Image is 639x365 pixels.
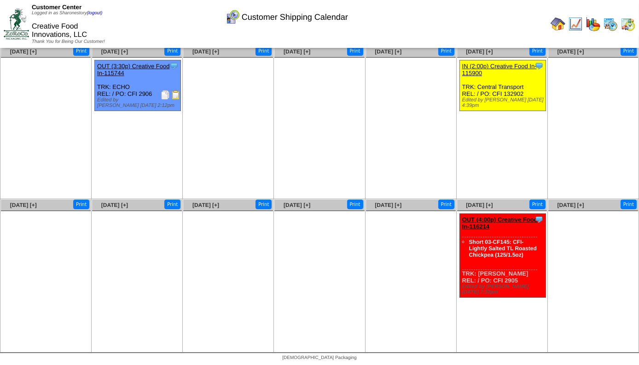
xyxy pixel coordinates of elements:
img: Tooltip [534,61,544,71]
span: Thank You for Being Our Customer! [32,39,105,44]
img: calendarprod.gif [603,17,618,31]
img: Packing Slip [161,90,170,100]
div: Edited by [PERSON_NAME] [DATE] 7:32pm [462,284,546,295]
button: Print [256,200,272,209]
a: [DATE] [+] [284,48,310,55]
a: [DATE] [+] [10,48,37,55]
div: TRK: Central Transport REL: / PO: CFI 132902 [459,60,546,111]
a: [DATE] [+] [375,202,401,208]
button: Print [621,200,637,209]
img: Bill of Lading [171,90,180,100]
button: Print [73,200,89,209]
img: calendarinout.gif [621,17,635,31]
div: Edited by [PERSON_NAME] [DATE] 4:39pm [462,97,546,108]
a: [DATE] [+] [466,48,493,55]
a: [DATE] [+] [558,48,584,55]
span: Customer Center [32,4,81,11]
img: home.gif [551,17,565,31]
a: [DATE] [+] [192,202,219,208]
a: [DATE] [+] [558,202,584,208]
a: [DATE] [+] [192,48,219,55]
img: ZoRoCo_Logo(Green%26Foil)%20jpg.webp [4,8,29,39]
a: Short 03-CF145: CFI-Lightly Salted TL Roasted Chickpea (125/1.5oz) [469,239,537,258]
a: (logout) [87,11,103,16]
span: [DEMOGRAPHIC_DATA] Packaging [282,355,356,360]
div: TRK: ECHO REL: / PO: CFI 2906 [95,60,181,111]
button: Print [347,200,363,209]
button: Print [529,200,546,209]
div: Edited by [PERSON_NAME] [DATE] 2:12pm [97,97,180,108]
div: TRK: [PERSON_NAME] REL: / PO: CFI 2905 [459,214,546,298]
a: [DATE] [+] [284,202,310,208]
a: [DATE] [+] [466,202,493,208]
a: OUT (3:30p) Creative Food In-115744 [97,63,169,77]
a: [DATE] [+] [10,202,37,208]
a: [DATE] [+] [101,48,128,55]
a: [DATE] [+] [101,202,128,208]
span: Creative Food Innovations, LLC [32,23,87,39]
img: graph.gif [586,17,600,31]
button: Print [438,200,454,209]
img: line_graph.gif [568,17,583,31]
img: Tooltip [169,61,179,71]
a: IN (2:00p) Creative Food In-115900 [462,63,537,77]
img: Tooltip [534,215,544,224]
a: OUT (4:00p) Creative Food In-116214 [462,216,538,230]
a: [DATE] [+] [375,48,401,55]
span: Logged in as Sharonestory [32,11,102,16]
button: Print [164,200,180,209]
img: calendarcustomer.gif [225,10,240,24]
span: Customer Shipping Calendar [242,12,348,22]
